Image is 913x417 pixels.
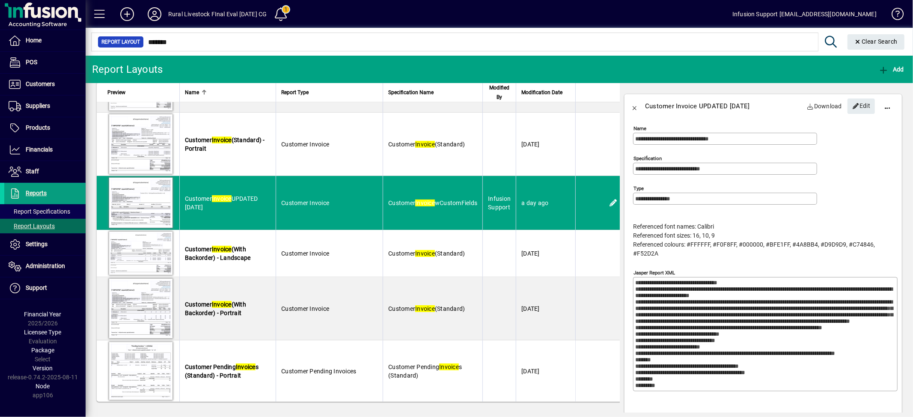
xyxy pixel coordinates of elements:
[4,234,86,255] a: Settings
[185,195,258,211] span: Customer UPDATED [DATE]
[848,98,875,114] button: Edit
[281,88,378,97] div: Report Type
[415,200,435,206] em: Invoice
[212,246,232,253] em: Invoice
[4,204,86,219] a: Report Specifications
[92,63,163,76] div: Report Layouts
[212,195,232,202] em: Invoice
[4,219,86,233] a: Report Layouts
[24,329,62,336] span: Licensee Type
[516,230,575,277] td: [DATE]
[439,363,459,370] em: Invoice
[516,340,575,402] td: [DATE]
[281,305,329,312] span: Customer Invoice
[141,6,168,22] button: Profile
[4,161,86,182] a: Staff
[281,88,309,97] span: Report Type
[26,241,48,247] span: Settings
[633,125,646,131] mat-label: Name
[625,96,645,116] button: Back
[807,99,842,113] span: Download
[516,176,575,230] td: a day ago
[803,98,846,114] a: Download
[107,88,125,97] span: Preview
[26,262,65,269] span: Administration
[185,246,251,261] span: Customer (With Backorder) - Landscape
[415,305,435,312] em: Invoice
[388,141,465,148] span: Customer (Standard)
[26,59,37,66] span: POS
[26,37,42,44] span: Home
[633,270,675,276] mat-label: Jasper Report XML
[388,363,462,379] span: Customer Pending s (Standard)
[281,250,329,257] span: Customer Invoice
[488,195,511,211] span: Infusion Support
[854,38,898,45] span: Clear Search
[185,301,246,316] span: Customer (With Backorder) - Portrait
[281,200,329,206] span: Customer Invoice
[4,52,86,73] a: POS
[26,80,55,87] span: Customers
[521,88,562,97] span: Modification Date
[4,95,86,117] a: Suppliers
[26,102,50,109] span: Suppliers
[236,363,256,370] em: Invoice
[885,2,902,30] a: Knowledge Base
[101,38,140,46] span: Report Layout
[24,311,62,318] span: Financial Year
[852,99,871,113] span: Edit
[26,284,47,291] span: Support
[876,62,906,77] button: Add
[516,277,575,340] td: [DATE]
[185,88,271,97] div: Name
[878,66,904,73] span: Add
[281,368,356,375] span: Customer Pending Invoices
[168,7,267,21] div: Rural Livestock FInal Eval [DATE] CG
[633,241,875,257] span: Referenced colours: #FFFFFF, #F0F8FF, #000000, #BFE1FF, #4A8BB4, #D9D9D9, #C74846, #F52D2A
[26,146,53,153] span: Financials
[9,208,70,215] span: Report Specifications
[4,30,86,51] a: Home
[4,277,86,299] a: Support
[488,83,511,102] span: Modified By
[633,232,715,239] span: Referenced font sizes: 16, 10, 9
[388,88,434,97] span: Specification Name
[388,305,465,312] span: Customer (Standard)
[33,365,53,372] span: Version
[415,250,435,257] em: Invoice
[4,256,86,277] a: Administration
[645,99,750,113] div: Customer Invoice UPDATED [DATE]
[633,155,662,161] mat-label: Specification
[113,6,141,22] button: Add
[185,88,199,97] span: Name
[388,250,465,257] span: Customer (Standard)
[388,88,477,97] div: Specification Name
[633,223,714,230] span: Referenced font names: Calibri
[36,383,50,390] span: Node
[4,74,86,95] a: Customers
[212,137,232,143] em: Invoice
[185,137,265,152] span: Customer (Standard) - Portrait
[848,34,905,50] button: Clear
[415,141,435,148] em: Invoice
[4,117,86,139] a: Products
[212,301,232,308] em: Invoice
[4,139,86,161] a: Financials
[31,347,54,354] span: Package
[516,113,575,176] td: [DATE]
[281,141,329,148] span: Customer Invoice
[877,96,898,116] button: More options
[732,7,877,21] div: Infusion Support [EMAIL_ADDRESS][DOMAIN_NAME]
[9,223,55,229] span: Report Layouts
[26,124,50,131] span: Products
[607,196,620,210] button: Edit
[185,363,259,379] span: Customer Pending s (Standard) - Portrait
[26,190,47,197] span: Reports
[521,88,570,97] div: Modification Date
[388,200,477,206] span: Customer wCustomFields
[26,168,39,175] span: Staff
[633,185,644,191] mat-label: Type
